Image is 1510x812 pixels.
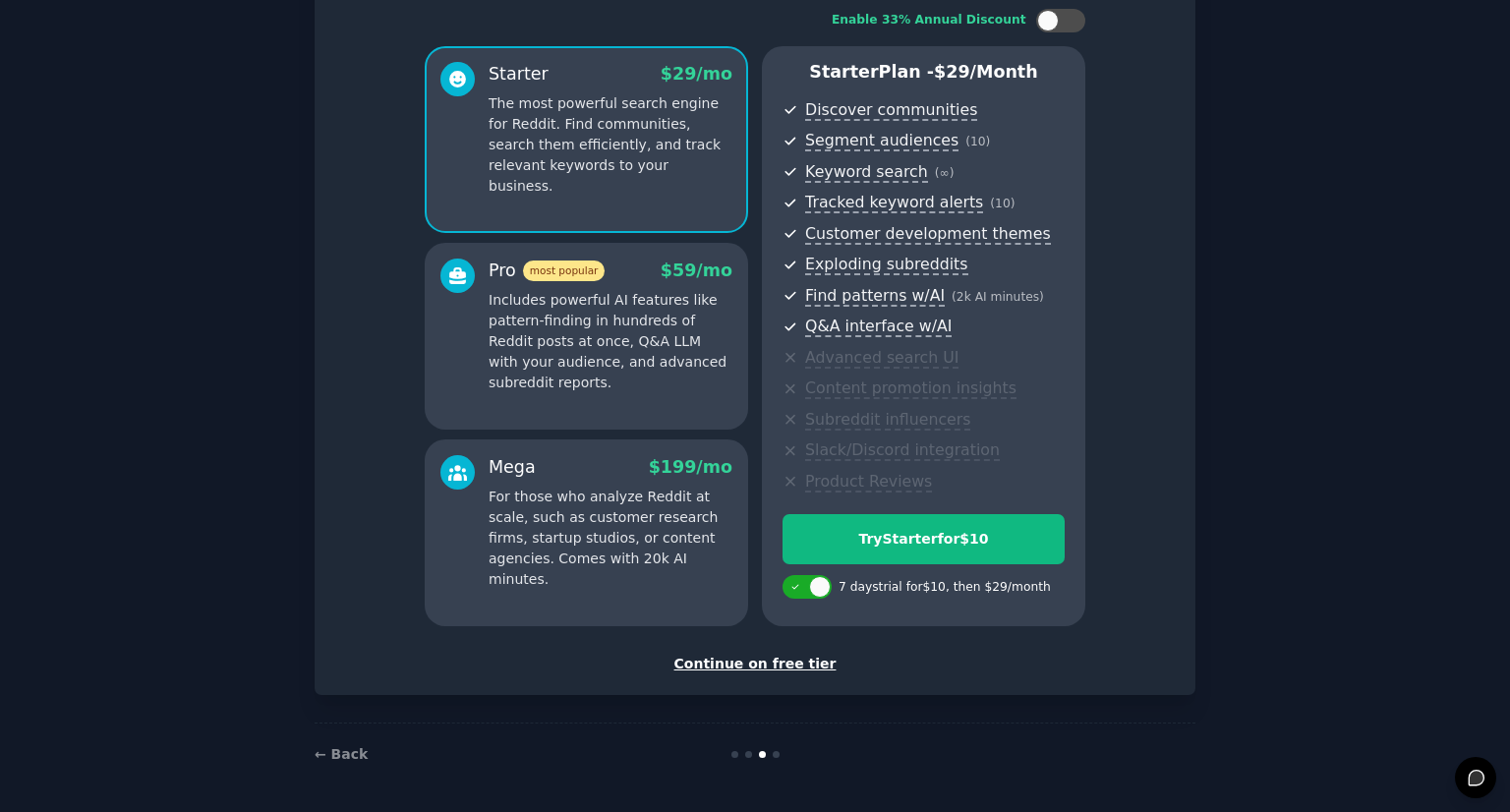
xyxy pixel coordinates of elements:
span: most popular [523,261,606,281]
div: 7 days trial for $10 , then $ 29 /month [839,579,1051,597]
div: Enable 33% Annual Discount [832,12,1026,29]
span: Product Reviews [805,472,932,493]
span: Discover communities [805,100,977,121]
span: Keyword search [805,162,928,183]
span: Segment audiences [805,131,958,151]
a: ← Back [315,746,368,762]
div: Continue on free tier [335,654,1175,674]
span: Find patterns w/AI [805,286,945,307]
p: The most powerful search engine for Reddit. Find communities, search them efficiently, and track ... [489,93,732,197]
span: ( 2k AI minutes ) [952,290,1044,304]
button: TryStarterfor$10 [783,514,1065,564]
div: Mega [489,455,536,480]
span: Exploding subreddits [805,255,967,275]
div: Pro [489,259,605,283]
span: Customer development themes [805,224,1051,245]
span: Subreddit influencers [805,410,970,431]
span: $ 199 /mo [649,457,732,477]
span: Q&A interface w/AI [805,317,952,337]
div: Try Starter for $10 [784,529,1064,550]
div: Starter [489,62,549,87]
span: Tracked keyword alerts [805,193,983,213]
span: ( 10 ) [990,197,1015,210]
span: ( ∞ ) [935,166,955,180]
p: Starter Plan - [783,60,1065,85]
span: Advanced search UI [805,348,958,369]
p: Includes powerful AI features like pattern-finding in hundreds of Reddit posts at once, Q&A LLM w... [489,290,732,393]
span: Slack/Discord integration [805,440,1000,461]
span: $ 29 /mo [661,64,732,84]
span: $ 29 /month [934,62,1038,82]
span: Content promotion insights [805,378,1016,399]
span: $ 59 /mo [661,261,732,280]
span: ( 10 ) [965,135,990,148]
p: For those who analyze Reddit at scale, such as customer research firms, startup studios, or conte... [489,487,732,590]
